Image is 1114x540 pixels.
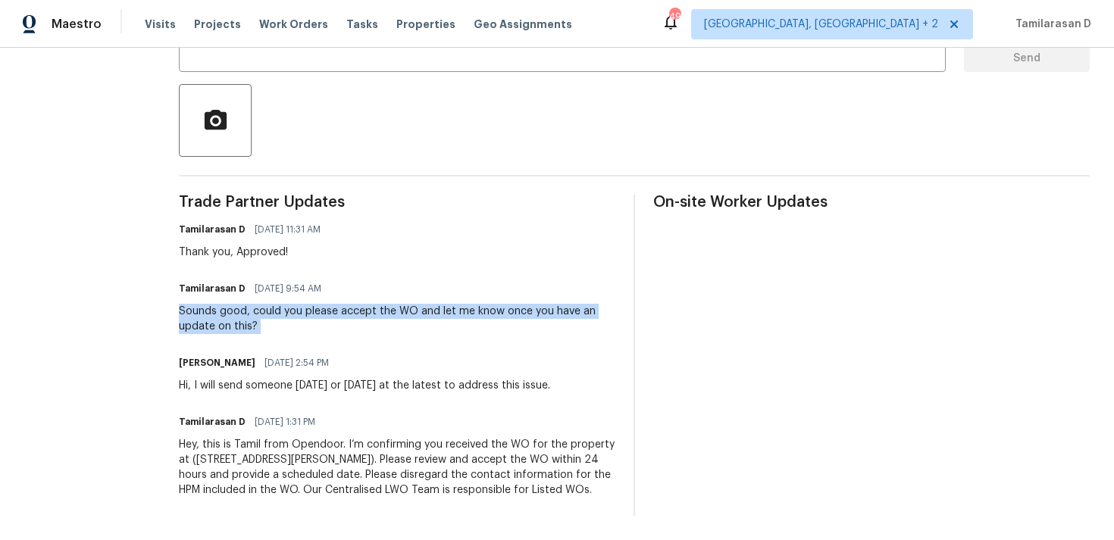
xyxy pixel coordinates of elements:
[396,17,455,32] span: Properties
[255,222,321,237] span: [DATE] 11:31 AM
[179,222,246,237] h6: Tamilarasan D
[179,304,615,334] div: Sounds good, could you please accept the WO and let me know once you have an update on this?
[179,195,615,210] span: Trade Partner Updates
[474,17,572,32] span: Geo Assignments
[179,378,550,393] div: Hi, I will send someone [DATE] or [DATE] at the latest to address this issue.
[1009,17,1091,32] span: Tamilarasan D
[194,17,241,32] span: Projects
[653,195,1090,210] span: On-site Worker Updates
[259,17,328,32] span: Work Orders
[179,414,246,429] h6: Tamilarasan D
[255,281,321,296] span: [DATE] 9:54 AM
[669,9,680,24] div: 49
[255,414,315,429] span: [DATE] 1:31 PM
[179,245,330,260] div: Thank you, Approved!
[52,17,102,32] span: Maestro
[264,355,329,370] span: [DATE] 2:54 PM
[145,17,176,32] span: Visits
[346,19,378,30] span: Tasks
[179,355,255,370] h6: [PERSON_NAME]
[179,281,246,296] h6: Tamilarasan D
[179,437,615,498] div: Hey, this is Tamil from Opendoor. I’m confirming you received the WO for the property at ([STREET...
[704,17,938,32] span: [GEOGRAPHIC_DATA], [GEOGRAPHIC_DATA] + 2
